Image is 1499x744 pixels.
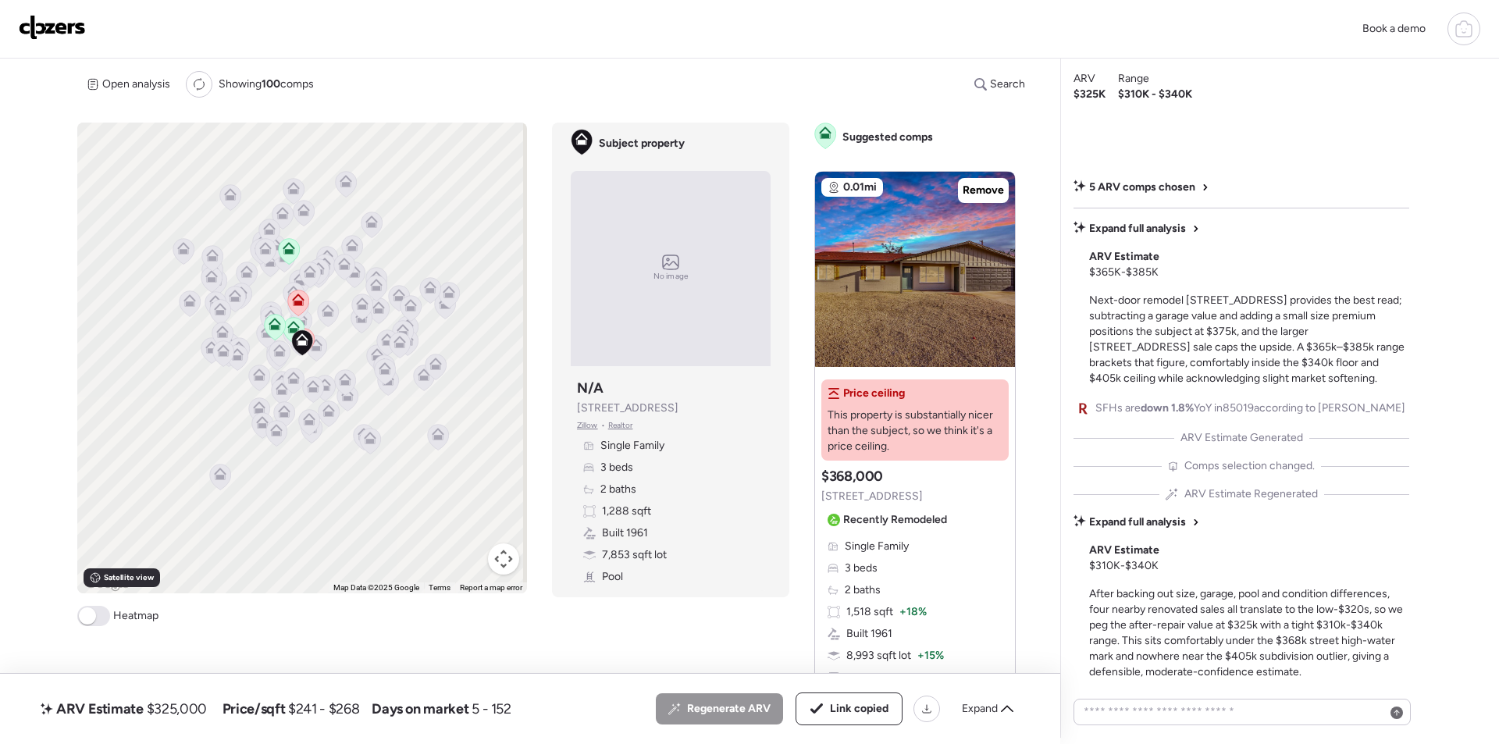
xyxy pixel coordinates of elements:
span: 1,518 sqft [846,604,893,620]
span: $325K [1074,87,1106,102]
span: Next-door remodel [STREET_ADDRESS] provides the best read; subtracting a garage value and adding ... [1089,294,1405,385]
span: Showing comps [219,77,314,92]
img: Google [81,573,133,593]
span: 5 - 152 [472,700,511,718]
a: Terms [429,583,450,592]
span: Suggested comps [842,130,933,145]
span: ARV Estimate Generated [1180,430,1303,446]
span: 3 beds [600,460,633,475]
span: 2 baths [845,582,881,598]
span: + 15% [917,648,944,664]
span: $310K - $340K [1089,558,1159,574]
span: 3 beds [845,561,878,576]
span: Subject property [599,136,685,151]
h3: N/A [577,379,604,397]
span: Satellite view [104,571,154,584]
span: $310K - $340K [1118,87,1192,102]
span: Expand full analysis [1089,221,1186,237]
span: Map Data ©2025 Google [333,583,419,592]
span: Days on market [372,700,468,718]
img: Logo [19,15,86,40]
span: After backing out size, garage, pool and condition differences, four nearby renovated sales all t... [1089,587,1403,678]
span: Regenerate ARV [687,701,771,717]
span: [STREET_ADDRESS] [821,489,923,504]
span: ARV Estimate [56,700,144,718]
span: No image [653,270,688,283]
span: 100 [262,77,280,91]
span: Book a demo [1362,22,1426,35]
span: down 1.8% [1141,401,1194,415]
span: $241 - $268 [288,700,359,718]
span: This property is substantially nicer than the subject, so we think it's a price ceiling. [828,408,1002,454]
span: Expand [962,701,998,717]
a: Open this area in Google Maps (opens a new window) [81,573,133,593]
span: 1,288 sqft [602,504,651,519]
h3: $368,000 [821,467,883,486]
span: Heatmap [113,608,158,624]
span: Zillow [577,419,598,432]
span: SFHs are YoY in 85019 according to [PERSON_NAME] [1095,400,1405,416]
span: $365K - $385K [1089,265,1159,280]
span: Link copied [830,701,888,717]
span: Built 1961 [846,626,892,642]
span: 2 baths [600,482,636,497]
button: Map camera controls [488,543,519,575]
span: Garage [846,670,882,685]
span: 8,993 sqft lot [846,648,911,664]
span: Comps selection changed. [1184,458,1315,474]
span: Search [990,77,1025,92]
span: + 18% [899,604,927,620]
span: 7,853 sqft lot [602,547,667,563]
span: Single Family [845,539,909,554]
span: ARV [1074,71,1095,87]
span: Remove [963,183,1004,198]
span: 5 ARV comps chosen [1089,180,1195,195]
span: $325,000 [147,700,207,718]
span: • [601,419,605,432]
span: Price ceiling [843,386,905,401]
span: [STREET_ADDRESS] [577,400,678,416]
span: Price/sqft [223,700,285,718]
span: Expand full analysis [1089,514,1186,530]
span: ARV Estimate Regenerated [1184,486,1318,502]
span: Open analysis [102,77,170,92]
span: Single Family [600,438,664,454]
span: Built 1961 [602,525,648,541]
span: Recently Remodeled [843,512,947,528]
span: Range [1118,71,1149,87]
span: ARV Estimate [1089,249,1159,265]
span: Realtor [608,419,633,432]
span: 0.01mi [843,180,877,195]
a: Report a map error [460,583,522,592]
span: ARV Estimate [1089,543,1159,558]
span: Pool [602,569,623,585]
